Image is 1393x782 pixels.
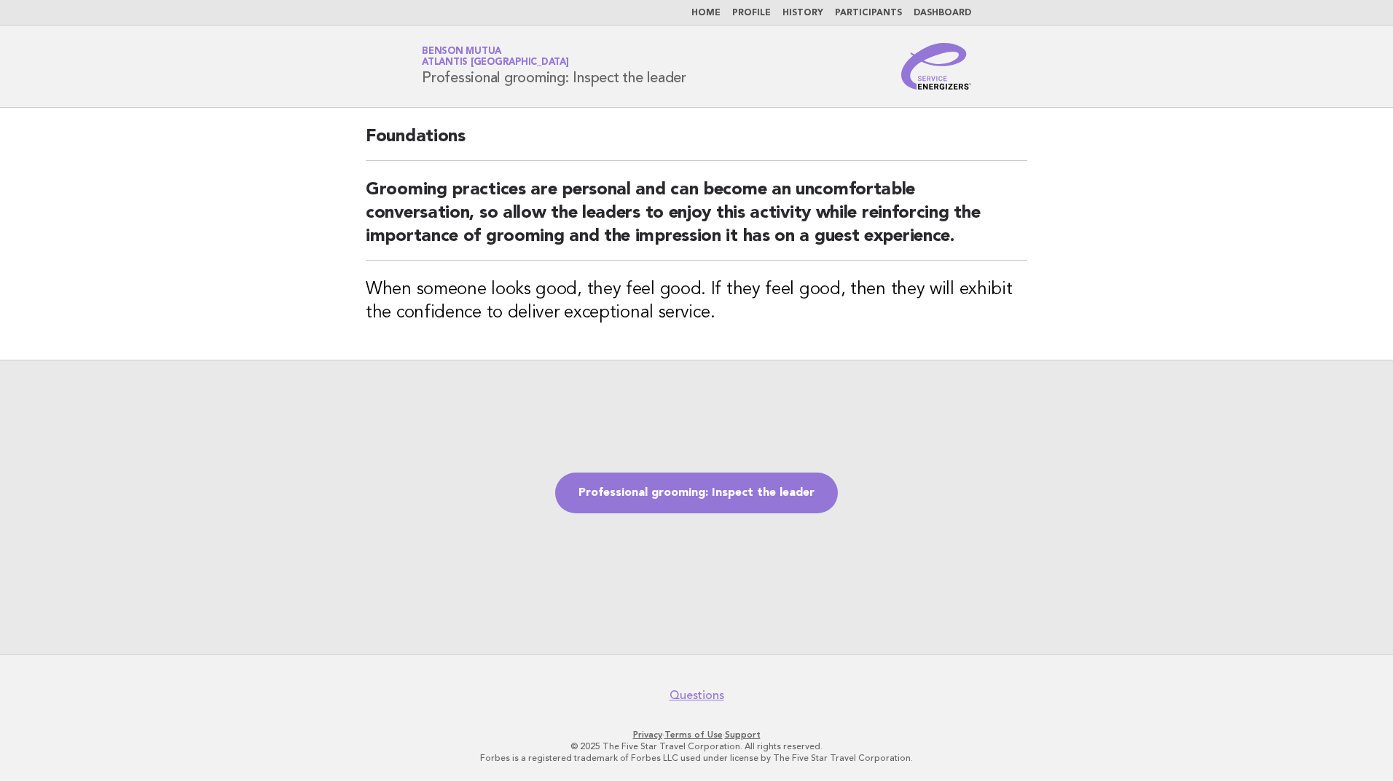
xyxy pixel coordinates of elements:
a: Home [691,9,721,17]
a: Support [725,730,761,740]
img: Service Energizers [901,43,971,90]
p: Forbes is a registered trademark of Forbes LLC used under license by The Five Star Travel Corpora... [251,752,1142,764]
a: Professional grooming: Inspect the leader [555,473,838,513]
p: · · [251,729,1142,740]
a: Profile [732,9,771,17]
h2: Foundations [366,125,1027,161]
a: Participants [835,9,902,17]
a: Benson MutuaAtlantis [GEOGRAPHIC_DATA] [422,47,569,67]
a: Privacy [633,730,662,740]
p: © 2025 The Five Star Travel Corporation. All rights reserved. [251,740,1142,752]
h1: Professional grooming: Inspect the leader [422,47,686,85]
a: Questions [670,688,724,703]
a: History [782,9,823,17]
h3: When someone looks good, they feel good. If they feel good, then they will exhibit the confidence... [366,278,1027,325]
h2: Grooming practices are personal and can become an uncomfortable conversation, so allow the leader... [366,178,1027,261]
a: Terms of Use [664,730,723,740]
a: Dashboard [914,9,971,17]
span: Atlantis [GEOGRAPHIC_DATA] [422,58,569,68]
